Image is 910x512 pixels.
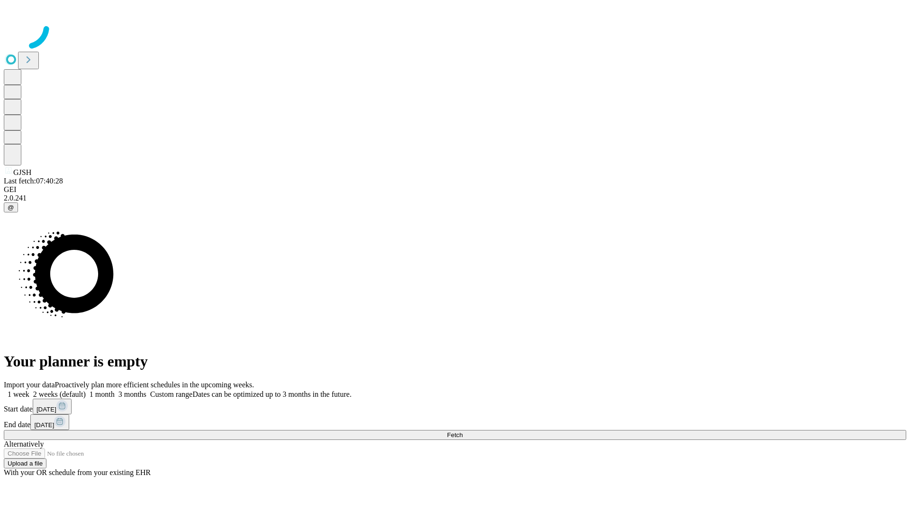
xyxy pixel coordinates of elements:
[8,204,14,211] span: @
[36,406,56,413] span: [DATE]
[4,177,63,185] span: Last fetch: 07:40:28
[34,421,54,429] span: [DATE]
[4,399,906,414] div: Start date
[4,430,906,440] button: Fetch
[4,468,151,476] span: With your OR schedule from your existing EHR
[4,381,55,389] span: Import your data
[90,390,115,398] span: 1 month
[192,390,351,398] span: Dates can be optimized up to 3 months in the future.
[33,399,72,414] button: [DATE]
[150,390,192,398] span: Custom range
[4,185,906,194] div: GEI
[4,440,44,448] span: Alternatively
[118,390,146,398] span: 3 months
[4,414,906,430] div: End date
[33,390,86,398] span: 2 weeks (default)
[4,353,906,370] h1: Your planner is empty
[30,414,69,430] button: [DATE]
[8,390,29,398] span: 1 week
[447,431,463,439] span: Fetch
[55,381,254,389] span: Proactively plan more efficient schedules in the upcoming weeks.
[4,202,18,212] button: @
[13,168,31,176] span: GJSH
[4,458,46,468] button: Upload a file
[4,194,906,202] div: 2.0.241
